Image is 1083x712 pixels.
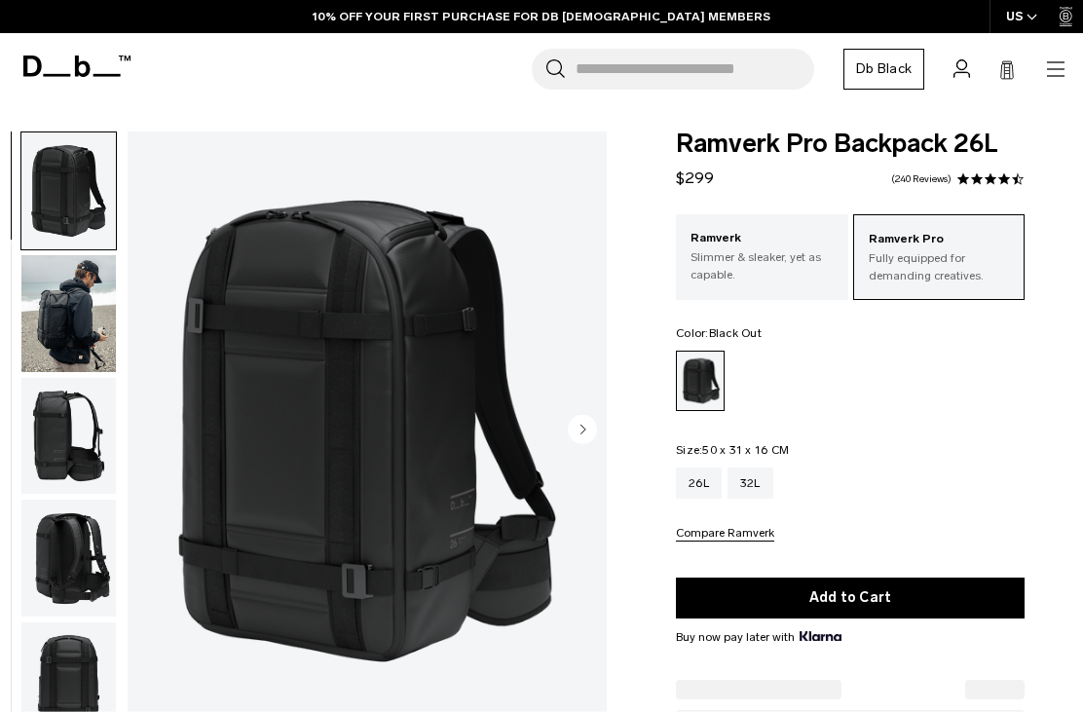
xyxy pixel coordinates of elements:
button: Add to Cart [676,578,1025,618]
a: 10% OFF YOUR FIRST PURCHASE FOR DB [DEMOGRAPHIC_DATA] MEMBERS [313,8,770,25]
p: Slimmer & sleaker, yet as capable. [691,248,834,283]
button: Ramverk_pro_bacpack_26L_black_out_2024_2.png [20,377,117,496]
a: 240 reviews [891,174,952,184]
button: Compare Ramverk [676,527,774,542]
span: 50 x 31 x 16 CM [702,443,789,457]
span: $299 [676,169,714,187]
img: Ramverk Pro Backpack 26L Black Out [21,255,116,372]
a: Ramverk Slimmer & sleaker, yet as capable. [676,214,848,298]
a: 32L [728,468,773,499]
img: Ramverk_pro_bacpack_26L_black_out_2024_2.png [21,378,116,495]
span: Black Out [709,326,762,340]
p: Ramverk Pro [869,230,1010,249]
legend: Size: [676,444,789,456]
span: Buy now pay later with [676,628,841,646]
img: Ramverk_pro_bacpack_26L_black_out_2024_10.png [21,500,116,617]
button: Ramverk Pro Backpack 26L Black Out [20,254,117,373]
button: Next slide [568,414,597,447]
img: {"height" => 20, "alt" => "Klarna"} [800,631,841,641]
p: Fully equipped for demanding creatives. [869,249,1010,284]
a: Db Black [843,49,924,90]
p: Ramverk [691,229,834,248]
span: Ramverk Pro Backpack 26L [676,131,1025,157]
a: 26L [676,468,722,499]
img: Ramverk_pro_bacpack_26L_black_out_2024_1.png [21,132,116,249]
a: Black Out [676,351,725,411]
legend: Color: [676,327,762,339]
button: Ramverk_pro_bacpack_26L_black_out_2024_10.png [20,499,117,618]
button: Ramverk_pro_bacpack_26L_black_out_2024_1.png [20,131,117,250]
